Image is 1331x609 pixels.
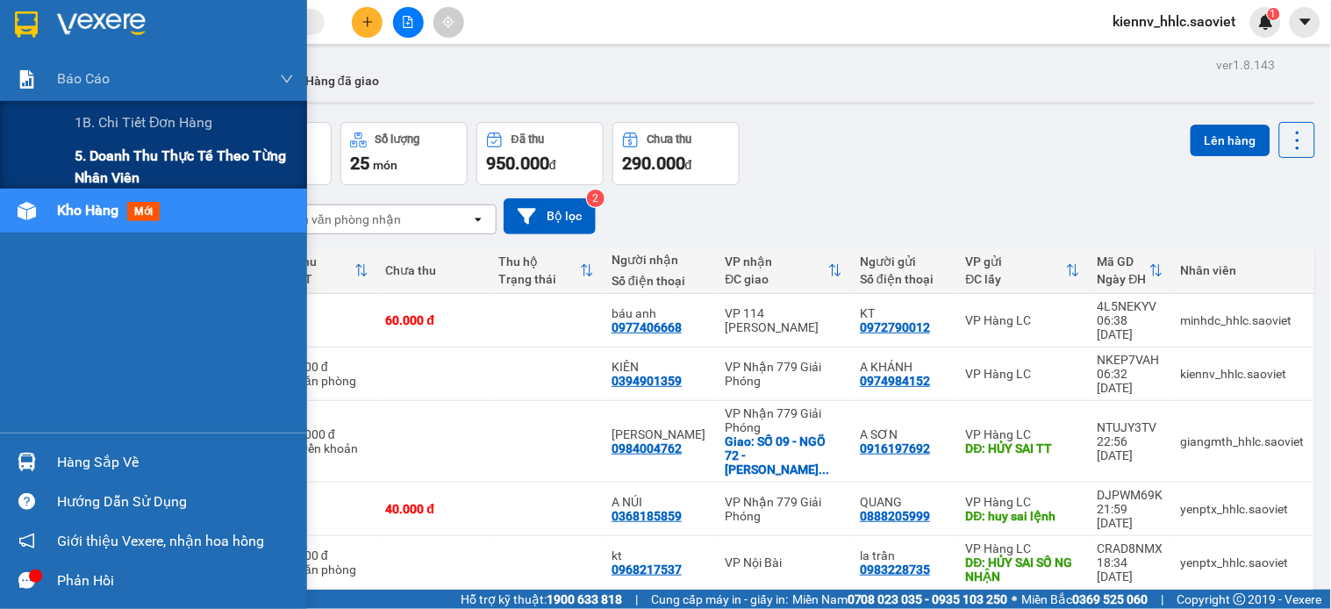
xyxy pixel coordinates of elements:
[1098,488,1163,502] div: DJPWM69K
[957,247,1089,294] th: Toggle SortBy
[280,72,294,86] span: down
[1181,367,1305,381] div: kiennv_hhlc.saoviet
[966,541,1080,555] div: VP Hàng LC
[966,254,1066,269] div: VP gửi
[860,320,930,334] div: 0972790012
[1290,7,1320,38] button: caret-down
[498,254,580,269] div: Thu hộ
[726,360,843,388] div: VP Nhận 779 Giải Phóng
[726,272,829,286] div: ĐC giao
[860,441,930,455] div: 0916197692
[860,306,948,320] div: KT
[1098,367,1163,395] div: 06:32 [DATE]
[819,462,830,476] span: ...
[75,111,213,133] span: 1B. Chi tiết đơn hàng
[512,133,544,146] div: Đã thu
[280,562,369,577] div: Tại văn phòng
[280,548,369,562] div: 60.000 đ
[271,247,377,294] th: Toggle SortBy
[966,509,1080,523] div: DĐ: huy sai lệnh
[860,509,930,523] div: 0888205999
[1217,55,1276,75] div: ver 1.8.143
[1013,596,1018,603] span: ⚪️
[386,263,482,277] div: Chưa thu
[792,590,1008,609] span: Miền Nam
[635,590,638,609] span: |
[860,548,948,562] div: la trần
[280,374,369,388] div: Tại văn phòng
[280,360,369,374] div: 40.000 đ
[1181,555,1305,570] div: yenptx_hhlc.saoviet
[18,572,35,589] span: message
[1298,14,1313,30] span: caret-down
[966,272,1066,286] div: ĐC lấy
[966,441,1080,455] div: DĐ: HỦY SAI TT
[860,427,948,441] div: A SƠN
[726,406,843,434] div: VP Nhận 779 Giải Phóng
[1191,125,1270,156] button: Lên hàng
[402,16,414,28] span: file-add
[1022,590,1149,609] span: Miền Bắc
[547,592,622,606] strong: 1900 633 818
[350,153,369,174] span: 25
[57,489,294,515] div: Hướng dẫn sử dụng
[726,555,843,570] div: VP Nội Bài
[471,212,485,226] svg: open
[15,11,38,38] img: logo-vxr
[966,313,1080,327] div: VP Hàng LC
[726,254,829,269] div: VP nhận
[127,202,160,221] span: mới
[1098,353,1163,367] div: NKEP7VAH
[622,153,685,174] span: 290.000
[648,133,692,146] div: Chưa thu
[18,453,36,471] img: warehouse-icon
[280,211,401,228] div: Chọn văn phòng nhận
[486,153,549,174] span: 950.000
[612,562,682,577] div: 0968217537
[860,562,930,577] div: 0983228735
[1073,592,1149,606] strong: 0369 525 060
[352,7,383,38] button: plus
[966,427,1080,441] div: VP Hàng LC
[57,202,118,219] span: Kho hàng
[393,7,424,38] button: file-add
[587,190,605,207] sup: 2
[860,272,948,286] div: Số điện thoại
[966,495,1080,509] div: VP Hàng LC
[726,434,843,476] div: Giao: SỐ 09 - NGÕ 72 - NGUYỄN TRÃI ( HN TÍNH HSIP)
[490,247,603,294] th: Toggle SortBy
[651,590,788,609] span: Cung cấp máy in - giấy in:
[75,145,294,189] span: 5. Doanh thu thực tế theo từng nhân viên
[1089,247,1172,294] th: Toggle SortBy
[966,367,1080,381] div: VP Hàng LC
[1098,555,1163,584] div: 18:34 [DATE]
[612,441,682,455] div: 0984004762
[57,449,294,476] div: Hàng sắp về
[1234,593,1246,605] span: copyright
[549,158,556,172] span: đ
[476,122,604,185] button: Đã thu950.000đ
[1098,420,1163,434] div: NTUJY3TV
[612,360,708,374] div: KIÊN
[612,122,740,185] button: Chưa thu290.000đ
[57,530,264,552] span: Giới thiệu Vexere, nhận hoa hồng
[18,202,36,220] img: warehouse-icon
[291,60,393,102] button: Hàng đã giao
[1098,502,1163,530] div: 21:59 [DATE]
[1258,14,1274,30] img: icon-new-feature
[612,374,682,388] div: 0394901359
[612,509,682,523] div: 0368185859
[340,122,468,185] button: Số lượng25món
[1098,254,1149,269] div: Mã GD
[1098,541,1163,555] div: CRAD8NMX
[1099,11,1250,32] span: kiennv_hhlc.saoviet
[1181,263,1305,277] div: Nhân viên
[280,441,369,455] div: Chuyển khoản
[860,495,948,509] div: QUANG
[726,495,843,523] div: VP Nhận 779 Giải Phóng
[280,427,369,441] div: 300.000 đ
[498,272,580,286] div: Trạng thái
[376,133,420,146] div: Số lượng
[1098,434,1163,462] div: 22:56 [DATE]
[860,374,930,388] div: 0974984152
